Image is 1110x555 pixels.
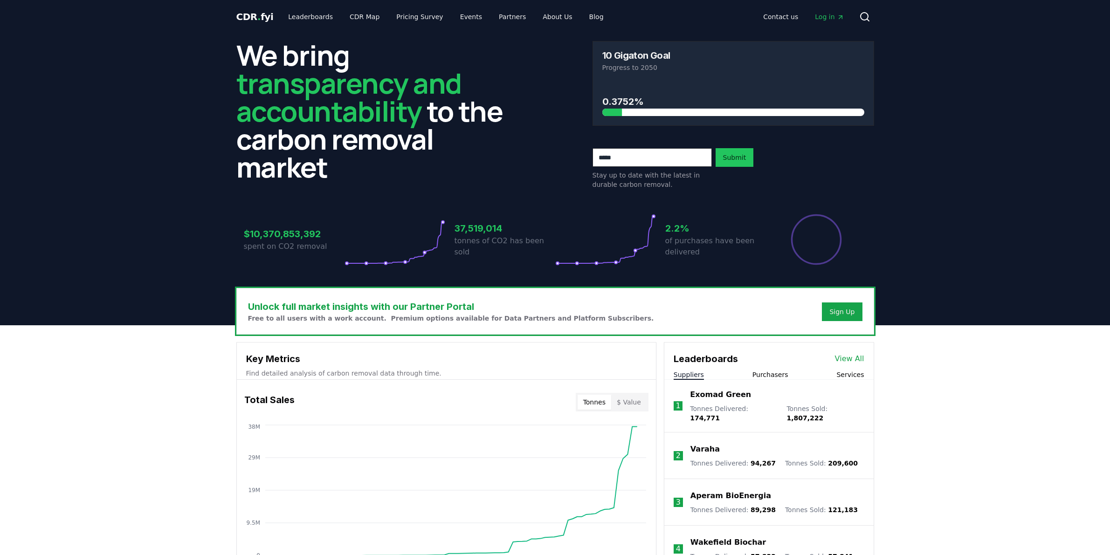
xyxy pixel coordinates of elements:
a: Sign Up [829,307,855,316]
span: 209,600 [828,459,858,467]
span: 94,267 [751,459,776,467]
tspan: 38M [248,424,260,430]
h3: 0.3752% [602,95,864,109]
a: Aperam BioEnergia [690,490,771,501]
span: Log in [815,12,844,21]
button: Services [836,370,864,379]
a: Exomad Green [690,389,751,400]
p: Progress to 2050 [602,63,864,72]
h3: 2.2% [665,221,766,235]
p: Tonnes Delivered : [690,404,777,423]
button: Suppliers [674,370,704,379]
a: Leaderboards [281,8,340,25]
nav: Main [281,8,611,25]
h3: Unlock full market insights with our Partner Portal [248,300,654,314]
p: Stay up to date with the latest in durable carbon removal. [593,171,712,189]
span: 121,183 [828,506,858,514]
h3: Key Metrics [246,352,647,366]
button: Purchasers [752,370,788,379]
p: Tonnes Delivered : [690,459,776,468]
span: CDR fyi [236,11,274,22]
a: CDR.fyi [236,10,274,23]
span: transparency and accountability [236,64,462,130]
a: Events [453,8,490,25]
h3: $10,370,853,392 [244,227,345,241]
tspan: 19M [248,487,260,493]
p: Tonnes Sold : [786,404,864,423]
a: Blog [582,8,611,25]
button: $ Value [611,395,647,410]
a: View All [835,353,864,364]
a: CDR Map [342,8,387,25]
span: 89,298 [751,506,776,514]
p: tonnes of CO2 has been sold [455,235,555,258]
a: Pricing Survey [389,8,450,25]
span: . [257,11,261,22]
button: Sign Up [822,302,862,321]
p: 1 [676,400,680,411]
button: Tonnes [578,395,611,410]
h3: Total Sales [244,393,295,411]
tspan: 29M [248,454,260,461]
div: Percentage of sales delivered [790,213,842,266]
span: 1,807,222 [786,414,823,422]
a: Varaha [690,444,720,455]
a: Wakefield Biochar [690,537,766,548]
p: Find detailed analysis of carbon removal data through time. [246,369,647,378]
span: 174,771 [690,414,720,422]
p: Tonnes Sold : [785,505,858,514]
h2: We bring to the carbon removal market [236,41,518,181]
p: spent on CO2 removal [244,241,345,252]
p: 3 [676,497,681,508]
a: About Us [535,8,579,25]
a: Contact us [756,8,806,25]
p: Tonnes Sold : [785,459,858,468]
p: Free to all users with a work account. Premium options available for Data Partners and Platform S... [248,314,654,323]
a: Log in [807,8,851,25]
p: Tonnes Delivered : [690,505,776,514]
h3: 37,519,014 [455,221,555,235]
p: 2 [676,450,681,461]
p: of purchases have been delivered [665,235,766,258]
h3: Leaderboards [674,352,738,366]
a: Partners [491,8,533,25]
button: Submit [716,148,754,167]
p: 4 [676,543,681,555]
tspan: 9.5M [246,520,260,526]
nav: Main [756,8,851,25]
h3: 10 Gigaton Goal [602,51,670,60]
